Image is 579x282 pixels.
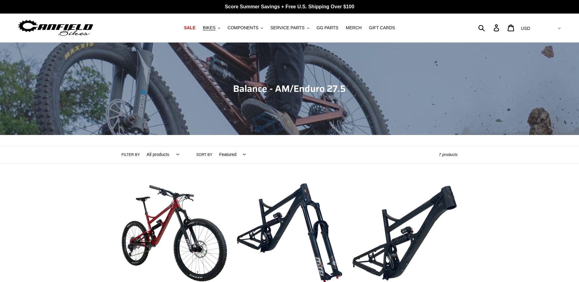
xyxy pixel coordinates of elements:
a: SALE [181,24,199,32]
a: GG PARTS [314,24,342,32]
img: Canfield Bikes [17,18,94,38]
label: Filter by [121,152,140,157]
label: Sort by [196,152,212,157]
button: COMPONENTS [224,24,266,32]
span: SALE [184,25,195,31]
button: SERVICE PARTS [267,24,312,32]
span: SERVICE PARTS [270,25,304,31]
span: BIKES [203,25,216,31]
a: MERCH [343,24,365,32]
a: GIFT CARDS [366,24,398,32]
span: GG PARTS [317,25,339,31]
span: 7 products [439,152,458,157]
input: Search [482,21,497,35]
button: BIKES [200,24,223,32]
span: Balance - AM/Enduro 27.5 [233,81,346,96]
span: COMPONENTS [228,25,258,31]
span: GIFT CARDS [369,25,395,31]
span: MERCH [346,25,362,31]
